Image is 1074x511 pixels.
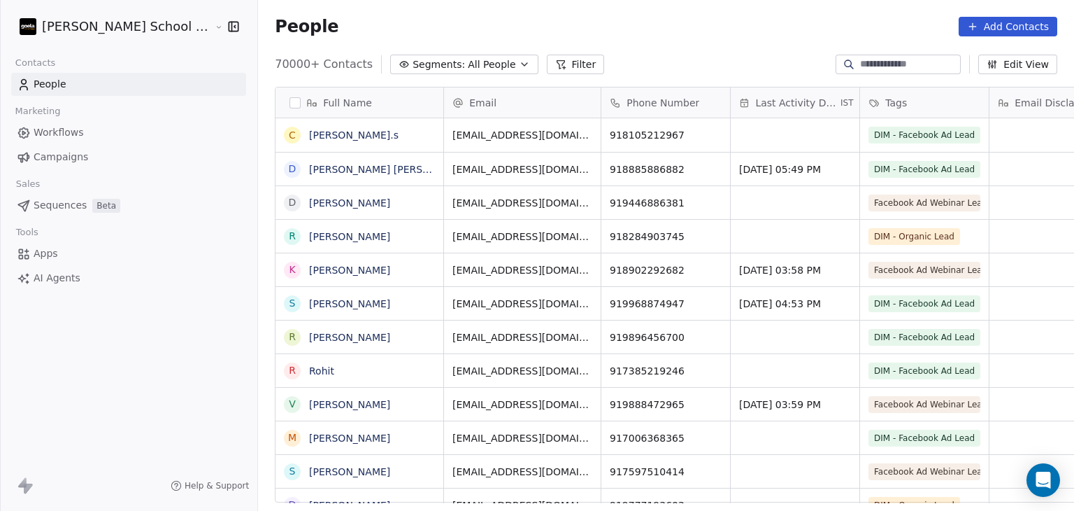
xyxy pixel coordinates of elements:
[289,262,296,277] div: K
[452,465,592,479] span: [EMAIL_ADDRESS][DOMAIN_NAME]
[309,129,399,141] a: [PERSON_NAME].s
[92,199,120,213] span: Beta
[452,263,592,277] span: [EMAIL_ADDRESS][DOMAIN_NAME]
[610,330,722,344] span: 919896456700
[309,197,390,209] a: [PERSON_NAME]
[11,146,246,169] a: Campaigns
[452,230,592,244] span: [EMAIL_ADDRESS][DOMAIN_NAME]
[547,55,605,74] button: Filter
[275,87,443,118] div: Full Name
[444,87,601,118] div: Email
[309,500,390,511] a: [PERSON_NAME]
[452,128,592,142] span: [EMAIL_ADDRESS][DOMAIN_NAME]
[860,87,989,118] div: Tags
[868,127,980,143] span: DIM - Facebook Ad Lead
[868,195,980,211] span: Facebook Ad Webinar Lead
[289,128,296,143] div: c
[309,466,390,477] a: [PERSON_NAME]
[275,118,444,503] div: grid
[868,430,980,447] span: DIM - Facebook Ad Lead
[10,222,44,243] span: Tools
[452,398,592,412] span: [EMAIL_ADDRESS][DOMAIN_NAME]
[452,196,592,210] span: [EMAIL_ADDRESS][DOMAIN_NAME]
[34,246,58,261] span: Apps
[275,56,373,73] span: 70000+ Contacts
[34,77,66,92] span: People
[610,162,722,176] span: 918885886882
[34,150,88,164] span: Campaigns
[469,96,496,110] span: Email
[309,433,390,444] a: [PERSON_NAME]
[11,267,246,290] a: AI Agents
[275,16,338,37] span: People
[309,265,390,276] a: [PERSON_NAME]
[739,162,851,176] span: [DATE] 05:49 PM
[755,96,838,110] span: Last Activity Date
[610,364,722,378] span: 917385219246
[610,465,722,479] span: 917597510414
[610,431,722,445] span: 917006368365
[868,363,980,379] span: DIM - Facebook Ad Lead
[840,97,854,108] span: IST
[452,431,592,445] span: [EMAIL_ADDRESS][DOMAIN_NAME]
[289,397,296,412] div: V
[289,363,296,378] div: R
[20,18,36,35] img: Zeeshan%20Neck%20Print%20Dark.png
[626,96,699,110] span: Phone Number
[978,55,1057,74] button: Edit View
[452,364,592,378] span: [EMAIL_ADDRESS][DOMAIN_NAME]
[868,463,980,480] span: Facebook Ad Webinar Lead
[11,242,246,265] a: Apps
[739,263,851,277] span: [DATE] 03:58 PM
[309,332,390,343] a: [PERSON_NAME]
[9,101,66,122] span: Marketing
[868,295,980,312] span: DIM - Facebook Ad Lead
[185,480,249,491] span: Help & Support
[309,399,390,410] a: [PERSON_NAME]
[452,330,592,344] span: [EMAIL_ADDRESS][DOMAIN_NAME]
[289,330,296,344] div: R
[868,396,980,413] span: Facebook Ad Webinar Lead
[885,96,907,110] span: Tags
[610,398,722,412] span: 919888472965
[9,52,62,73] span: Contacts
[11,73,246,96] a: People
[868,329,980,346] span: DIM - Facebook Ad Lead
[868,161,980,178] span: DIM - Facebook Ad Lead
[289,296,296,311] div: S
[413,57,465,72] span: Segments:
[309,164,475,175] a: [PERSON_NAME] [PERSON_NAME]
[739,398,851,412] span: [DATE] 03:59 PM
[468,57,515,72] span: All People
[289,162,296,176] div: D
[959,17,1057,36] button: Add Contacts
[868,228,960,245] span: DIM - Organic Lead
[289,229,296,244] div: R
[288,430,296,445] div: M
[11,121,246,144] a: Workflows
[11,194,246,217] a: SequencesBeta
[309,231,390,242] a: [PERSON_NAME]
[731,87,859,118] div: Last Activity DateIST
[289,195,296,210] div: D
[739,297,851,311] span: [DATE] 04:53 PM
[610,230,722,244] span: 918284903745
[34,271,80,286] span: AI Agents
[10,174,46,195] span: Sales
[289,464,296,479] div: S
[610,263,722,277] span: 918902292682
[610,297,722,311] span: 919968874947
[323,96,372,110] span: Full Name
[452,297,592,311] span: [EMAIL_ADDRESS][DOMAIN_NAME]
[42,17,211,36] span: [PERSON_NAME] School of Finance LLP
[610,128,722,142] span: 918105212967
[309,365,334,377] a: Rohit
[868,262,980,279] span: Facebook Ad Webinar Lead
[452,162,592,176] span: [EMAIL_ADDRESS][DOMAIN_NAME]
[1026,463,1060,497] div: Open Intercom Messenger
[610,196,722,210] span: 919446886381
[309,298,390,309] a: [PERSON_NAME]
[171,480,249,491] a: Help & Support
[601,87,730,118] div: Phone Number
[17,15,204,38] button: [PERSON_NAME] School of Finance LLP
